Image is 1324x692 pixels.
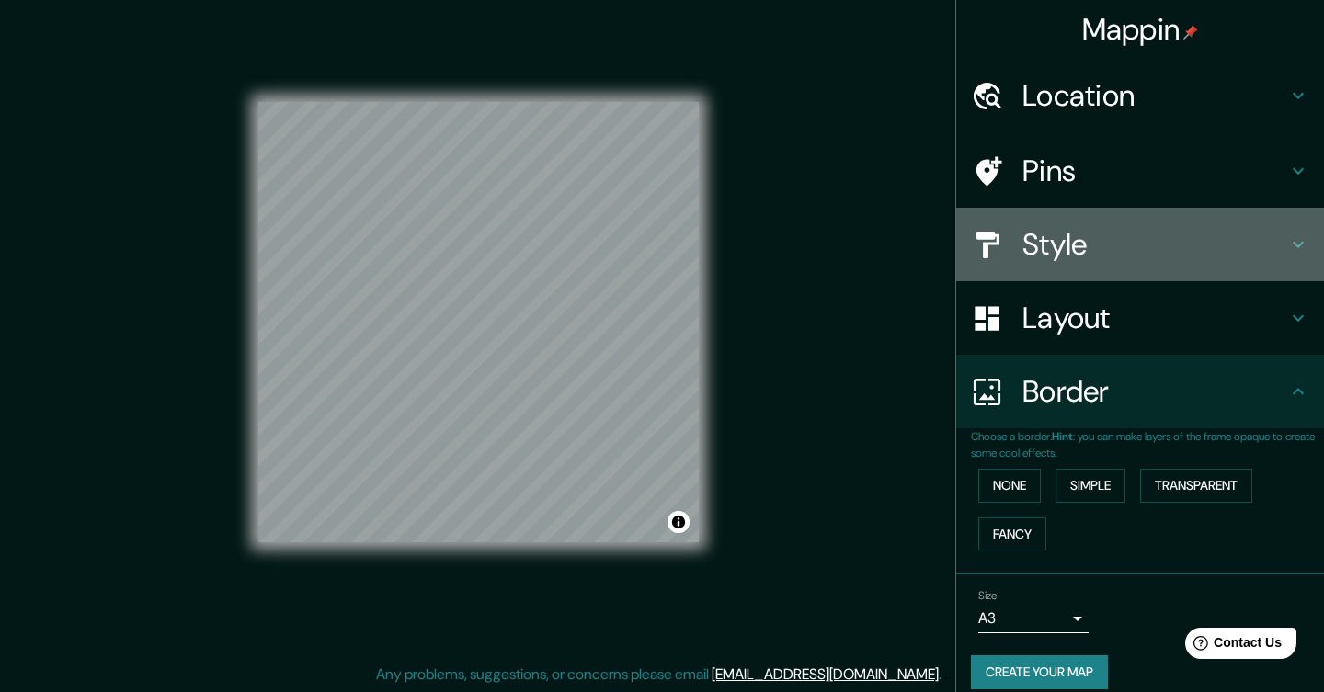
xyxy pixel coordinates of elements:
button: Transparent [1140,469,1252,503]
h4: Mappin [1082,11,1199,48]
button: Fancy [978,517,1046,551]
b: Hint [1052,429,1073,444]
canvas: Map [258,102,699,542]
h4: Style [1022,226,1287,263]
button: Simple [1056,469,1125,503]
h4: Location [1022,77,1287,114]
p: Choose a border. : you can make layers of the frame opaque to create some cool effects. [971,428,1324,461]
h4: Layout [1022,300,1287,336]
div: . [944,664,948,686]
div: A3 [978,604,1089,633]
h4: Border [1022,373,1287,410]
div: Layout [956,281,1324,355]
div: Pins [956,134,1324,208]
img: pin-icon.png [1183,25,1198,40]
a: [EMAIL_ADDRESS][DOMAIN_NAME] [712,664,939,684]
div: Border [956,355,1324,428]
iframe: Help widget launcher [1160,620,1304,672]
div: . [942,664,944,686]
label: Size [978,588,998,604]
button: Create your map [971,655,1108,689]
p: Any problems, suggestions, or concerns please email . [376,664,942,686]
button: Toggle attribution [668,511,690,533]
div: Style [956,208,1324,281]
h4: Pins [1022,153,1287,189]
div: Location [956,59,1324,132]
button: None [978,469,1041,503]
